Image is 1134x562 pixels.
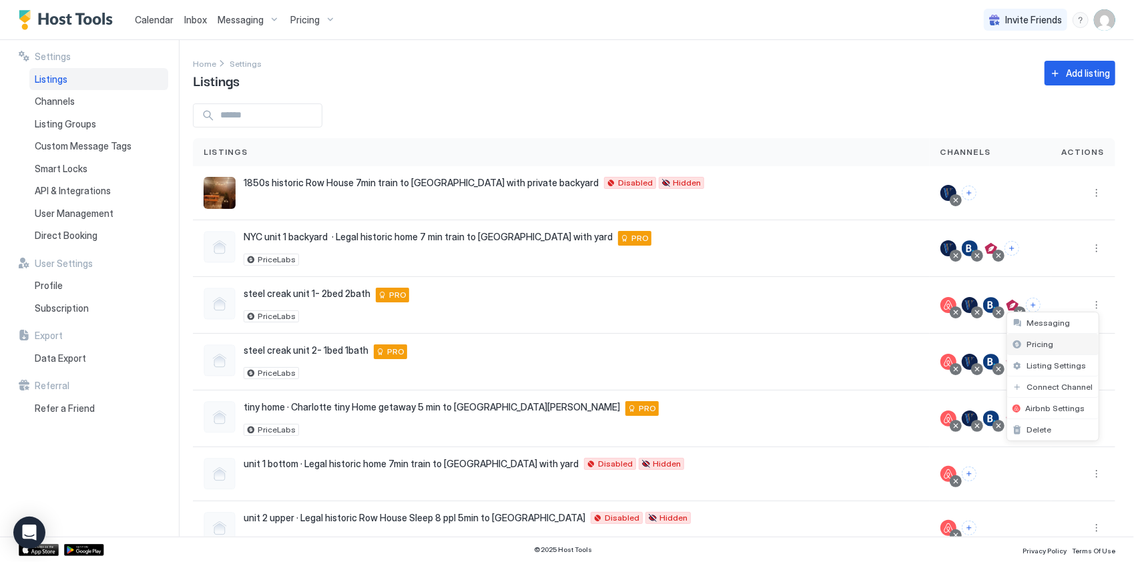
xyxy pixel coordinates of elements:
[1026,403,1085,413] span: Airbnb Settings
[1027,339,1054,349] span: Pricing
[1027,360,1087,370] span: Listing Settings
[1027,318,1071,328] span: Messaging
[1027,382,1093,392] span: Connect Channel
[1027,425,1052,435] span: Delete
[13,517,45,549] div: Open Intercom Messenger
